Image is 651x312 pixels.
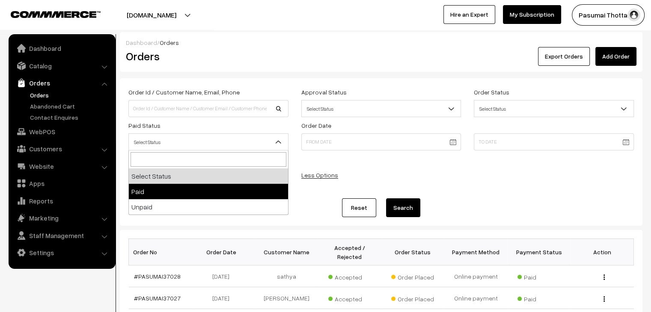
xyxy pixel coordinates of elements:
[192,239,255,265] th: Order Date
[11,141,113,156] a: Customers
[11,11,101,18] img: COMMMERCE
[301,88,347,97] label: Approval Status
[391,292,434,303] span: Order Placed
[318,239,381,265] th: Accepted / Rejected
[301,171,338,179] a: Less Options
[538,47,590,66] button: Export Orders
[443,5,495,24] a: Hire an Expert
[192,287,255,309] td: [DATE]
[474,88,509,97] label: Order Status
[517,292,560,303] span: Paid
[11,210,113,226] a: Marketing
[11,58,113,74] a: Catalog
[126,50,288,63] h2: Orders
[128,121,161,130] label: Paid Status
[128,100,288,117] input: Order Id / Customer Name / Customer Email / Customer Phone
[11,193,113,209] a: Reports
[28,113,113,122] a: Contact Enquires
[328,292,371,303] span: Accepted
[508,239,571,265] th: Payment Status
[391,271,434,282] span: Order Placed
[517,271,560,282] span: Paid
[128,88,240,97] label: Order Id / Customer Name, Email, Phone
[444,265,508,287] td: Online payment
[126,39,157,46] a: Dashboard
[595,47,636,66] a: Add Order
[126,38,636,47] div: /
[503,5,561,24] a: My Subscription
[129,168,288,184] li: Select Status
[11,159,113,174] a: Website
[255,239,318,265] th: Customer Name
[11,124,113,139] a: WebPOS
[129,135,288,150] span: Select Status
[627,9,640,21] img: user
[474,101,633,116] span: Select Status
[134,273,181,280] a: #PASUMAI37028
[302,101,461,116] span: Select Status
[342,198,376,217] a: Reset
[28,91,113,100] a: Orders
[129,239,192,265] th: Order No
[255,265,318,287] td: sathya
[160,39,179,46] span: Orders
[129,199,288,215] li: Unpaid
[474,100,634,117] span: Select Status
[11,176,113,191] a: Apps
[128,133,288,150] span: Select Status
[301,100,461,117] span: Select Status
[97,4,206,26] button: [DOMAIN_NAME]
[603,274,605,280] img: Menu
[571,239,634,265] th: Action
[11,41,113,56] a: Dashboard
[28,102,113,111] a: Abandoned Cart
[381,239,445,265] th: Order Status
[11,75,113,91] a: Orders
[603,296,605,302] img: Menu
[328,271,371,282] span: Accepted
[134,294,181,302] a: #PASUMAI37027
[11,228,113,243] a: Staff Management
[386,198,420,217] button: Search
[301,133,461,150] input: From Date
[572,4,645,26] button: Pasumai Thotta…
[129,184,288,199] li: Paid
[444,239,508,265] th: Payment Method
[474,133,634,150] input: To Date
[444,287,508,309] td: Online payment
[301,121,331,130] label: Order Date
[11,245,113,260] a: Settings
[255,287,318,309] td: [PERSON_NAME]
[192,265,255,287] td: [DATE]
[11,9,86,19] a: COMMMERCE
